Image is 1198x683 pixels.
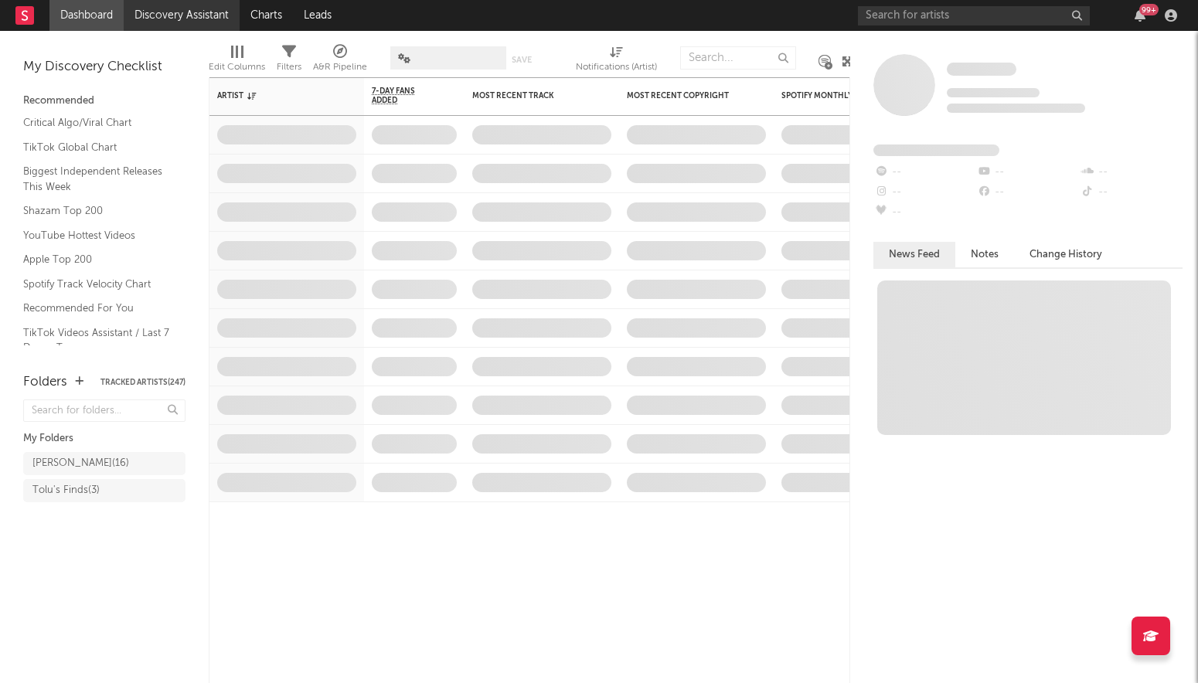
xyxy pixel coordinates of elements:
[947,62,1016,77] a: Some Artist
[217,91,333,100] div: Artist
[1135,9,1145,22] button: 99+
[23,139,170,156] a: TikTok Global Chart
[947,63,1016,76] span: Some Artist
[858,6,1090,25] input: Search for artists
[209,39,265,83] div: Edit Columns
[23,227,170,244] a: YouTube Hottest Videos
[976,182,1079,202] div: --
[32,481,100,500] div: Tolu's Finds ( 3 )
[1014,242,1118,267] button: Change History
[100,379,185,386] button: Tracked Artists(247)
[576,39,657,83] div: Notifications (Artist)
[23,325,170,356] a: TikTok Videos Assistant / Last 7 Days - Top
[947,88,1040,97] span: Tracking Since: [DATE]
[23,300,170,317] a: Recommended For You
[680,46,796,70] input: Search...
[23,58,185,76] div: My Discovery Checklist
[23,202,170,219] a: Shazam Top 200
[873,202,976,223] div: --
[512,56,532,64] button: Save
[23,276,170,293] a: Spotify Track Velocity Chart
[947,104,1085,113] span: 0 fans last week
[873,144,999,156] span: Fans Added by Platform
[372,87,434,105] span: 7-Day Fans Added
[955,242,1014,267] button: Notes
[23,399,185,422] input: Search for folders...
[627,91,743,100] div: Most Recent Copyright
[23,251,170,268] a: Apple Top 200
[23,114,170,131] a: Critical Algo/Viral Chart
[23,430,185,448] div: My Folders
[277,58,301,76] div: Filters
[32,454,129,473] div: [PERSON_NAME] ( 16 )
[23,479,185,502] a: Tolu's Finds(3)
[23,452,185,475] a: [PERSON_NAME](16)
[209,58,265,76] div: Edit Columns
[873,242,955,267] button: News Feed
[873,182,976,202] div: --
[1080,162,1183,182] div: --
[23,163,170,195] a: Biggest Independent Releases This Week
[313,39,367,83] div: A&R Pipeline
[277,39,301,83] div: Filters
[472,91,588,100] div: Most Recent Track
[23,373,67,392] div: Folders
[976,162,1079,182] div: --
[576,58,657,76] div: Notifications (Artist)
[873,162,976,182] div: --
[313,58,367,76] div: A&R Pipeline
[1139,4,1159,15] div: 99 +
[23,92,185,110] div: Recommended
[1080,182,1183,202] div: --
[781,91,897,100] div: Spotify Monthly Listeners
